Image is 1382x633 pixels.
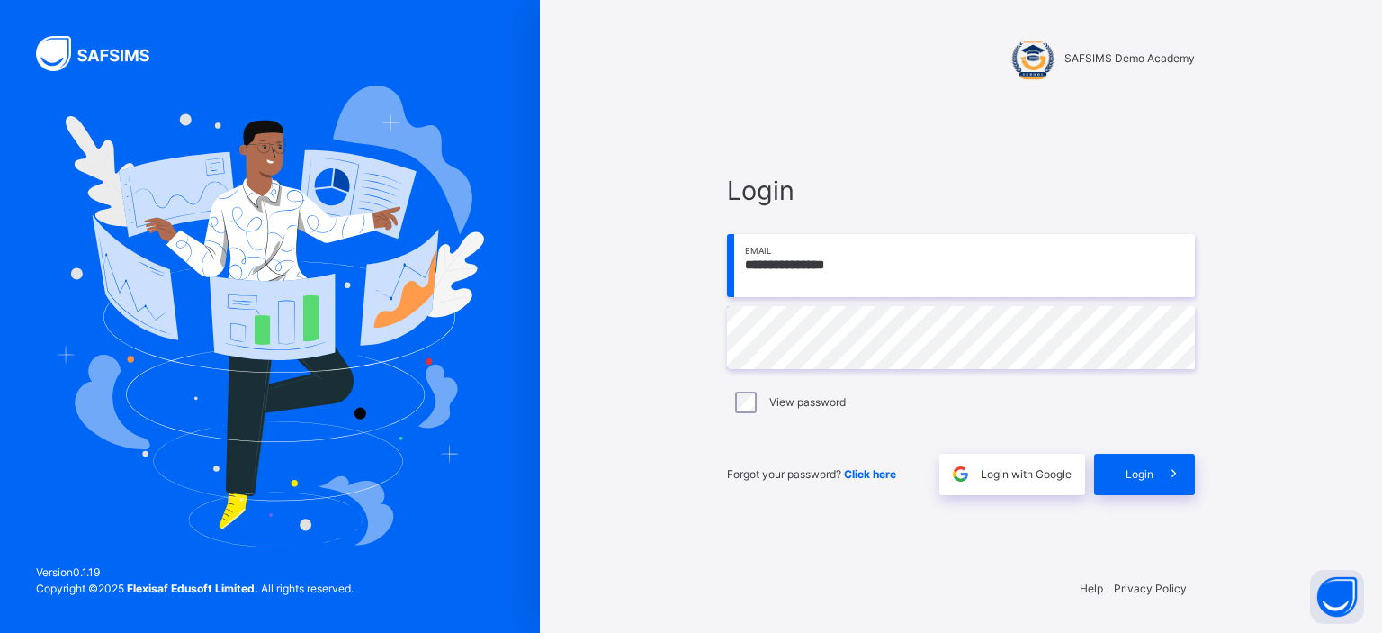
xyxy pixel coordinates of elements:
[56,86,484,547] img: Hero Image
[1114,582,1187,595] a: Privacy Policy
[1310,570,1364,624] button: Open asap
[36,565,354,581] span: Version 0.1.19
[769,394,846,411] label: View password
[127,582,258,595] strong: Flexisaf Edusoft Limited.
[981,466,1072,483] span: Login with Google
[1080,582,1103,595] a: Help
[950,464,971,484] img: google.396cfc9801f0270233282035f929180a.svg
[727,467,896,481] span: Forgot your password?
[1126,466,1153,483] span: Login
[727,171,1195,210] span: Login
[36,36,171,71] img: SAFSIMS Logo
[844,467,896,481] a: Click here
[1064,50,1195,67] span: SAFSIMS Demo Academy
[36,582,354,595] span: Copyright © 2025 All rights reserved.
